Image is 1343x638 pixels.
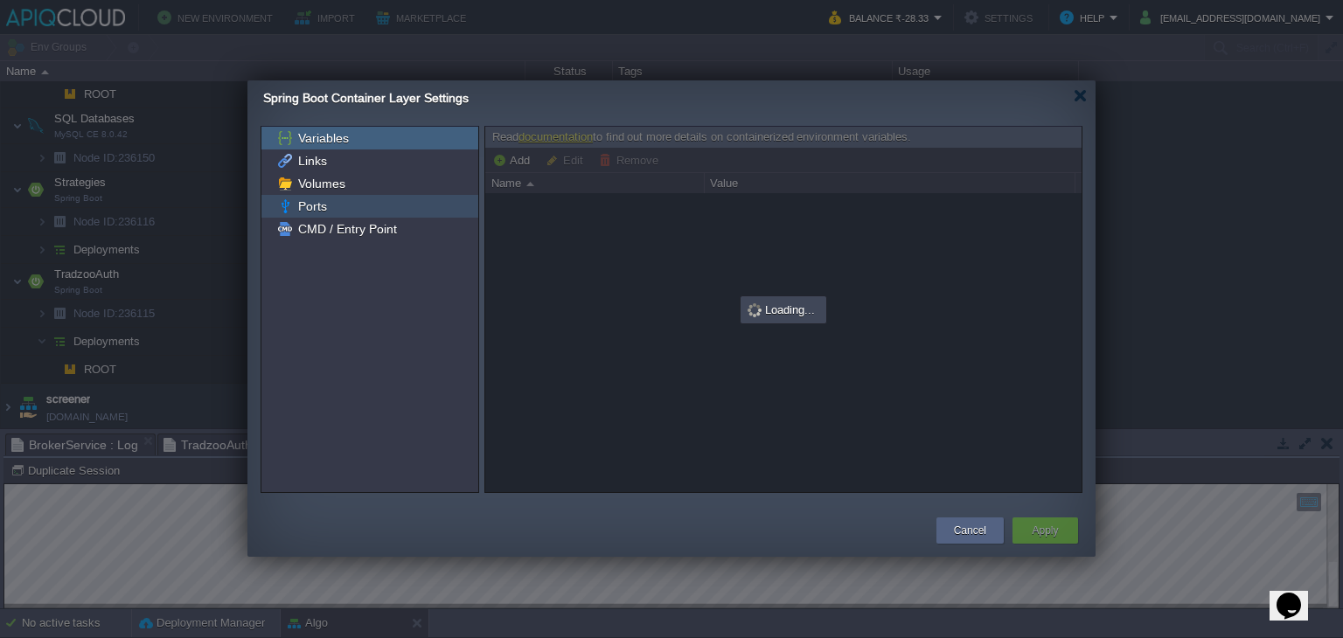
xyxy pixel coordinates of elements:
[295,176,348,191] a: Volumes
[1270,568,1326,621] iframe: chat widget
[954,522,986,539] button: Cancel
[1032,522,1058,539] button: Apply
[742,298,825,322] div: Loading...
[263,91,469,105] span: Spring Boot Container Layer Settings
[295,130,351,146] a: Variables
[295,153,330,169] a: Links
[295,198,330,214] a: Ports
[295,221,400,237] a: CMD / Entry Point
